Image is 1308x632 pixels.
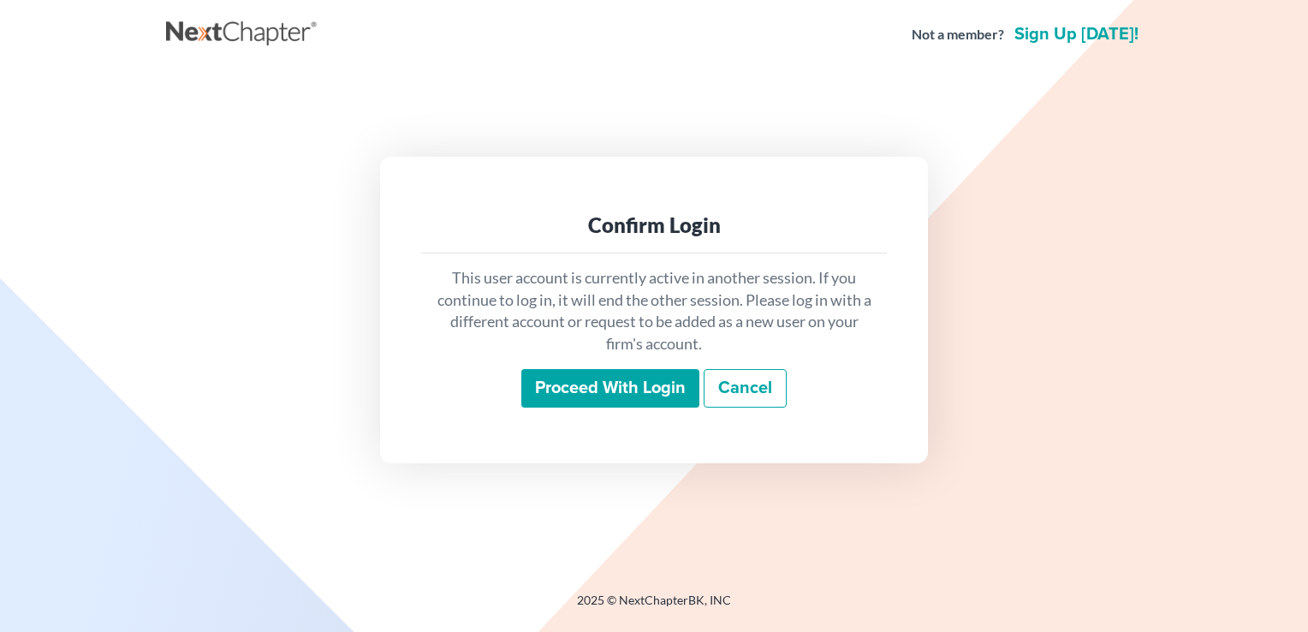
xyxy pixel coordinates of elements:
[912,25,1004,45] strong: Not a member?
[166,592,1142,623] div: 2025 © NextChapterBK, INC
[435,212,873,239] div: Confirm Login
[704,369,787,408] a: Cancel
[521,369,699,408] input: Proceed with login
[435,267,873,355] p: This user account is currently active in another session. If you continue to log in, it will end ...
[1011,26,1142,43] a: Sign up [DATE]!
